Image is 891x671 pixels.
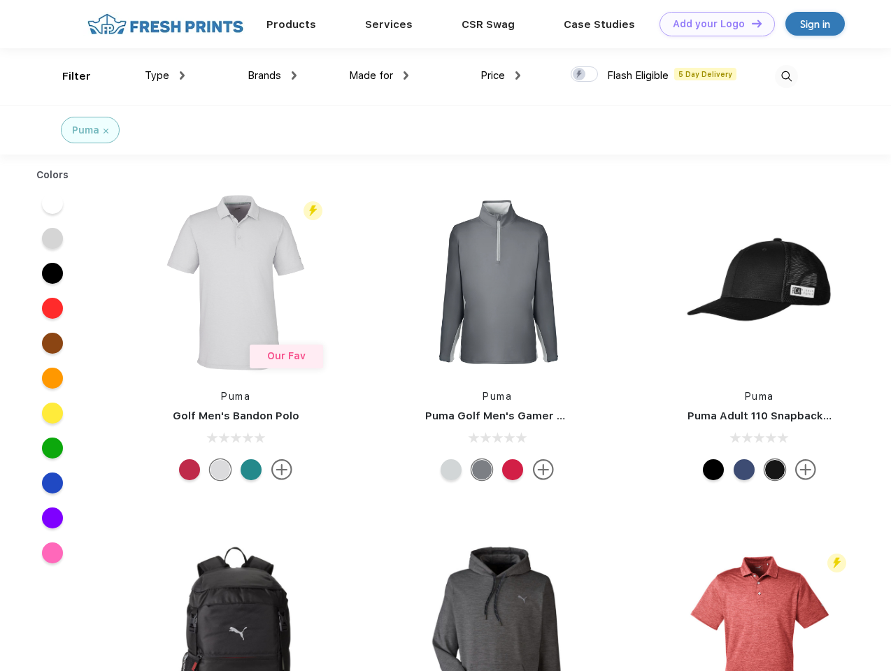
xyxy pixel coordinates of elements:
div: Ski Patrol [179,459,200,480]
div: Ski Patrol [502,459,523,480]
img: dropdown.png [404,71,408,80]
img: func=resize&h=266 [143,189,329,375]
img: dropdown.png [515,71,520,80]
span: 5 Day Delivery [674,68,736,80]
span: Type [145,69,169,82]
a: Services [365,18,413,31]
a: Products [266,18,316,31]
img: filter_cancel.svg [104,129,108,134]
div: Green Lagoon [241,459,262,480]
img: flash_active_toggle.svg [827,554,846,572]
img: more.svg [271,459,292,480]
a: Puma Golf Men's Gamer Golf Quarter-Zip [425,410,646,422]
div: Colors [26,168,80,182]
a: CSR Swag [462,18,515,31]
img: more.svg [533,459,554,480]
div: Pma Blk with Pma Blk [764,459,785,480]
img: fo%20logo%202.webp [83,12,248,36]
span: Brands [248,69,281,82]
a: Puma [483,391,512,402]
a: Sign in [785,12,845,36]
a: Puma [221,391,250,402]
div: Filter [62,68,91,85]
img: func=resize&h=266 [404,189,590,375]
img: func=resize&h=266 [667,189,853,375]
img: desktop_search.svg [775,65,798,88]
div: Puma [72,123,99,138]
img: flash_active_toggle.svg [304,201,322,220]
span: Our Fav [267,350,306,361]
img: dropdown.png [292,71,297,80]
div: Add your Logo [673,18,745,30]
div: Peacoat Qut Shd [734,459,755,480]
div: Quiet Shade [471,459,492,480]
a: Puma [745,391,774,402]
img: DT [752,20,762,27]
img: more.svg [795,459,816,480]
div: Pma Blk Pma Blk [703,459,724,480]
div: High Rise [441,459,462,480]
span: Price [480,69,505,82]
span: Flash Eligible [607,69,669,82]
span: Made for [349,69,393,82]
div: High Rise [210,459,231,480]
img: dropdown.png [180,71,185,80]
div: Sign in [800,16,830,32]
a: Golf Men's Bandon Polo [173,410,299,422]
